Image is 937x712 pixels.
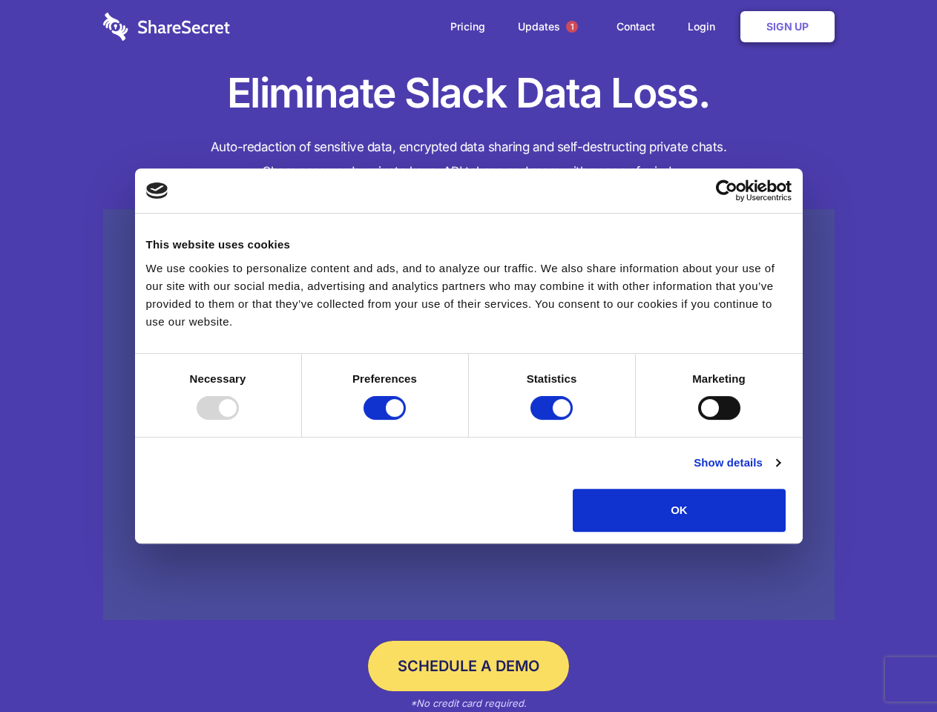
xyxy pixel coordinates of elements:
img: logo [146,182,168,199]
a: Show details [694,454,780,472]
strong: Statistics [527,372,577,385]
h4: Auto-redaction of sensitive data, encrypted data sharing and self-destructing private chats. Shar... [103,135,835,184]
div: This website uses cookies [146,236,792,254]
img: logo-wordmark-white-trans-d4663122ce5f474addd5e946df7df03e33cb6a1c49d2221995e7729f52c070b2.svg [103,13,230,41]
a: Wistia video thumbnail [103,209,835,621]
h1: Eliminate Slack Data Loss. [103,67,835,120]
a: Sign Up [740,11,835,42]
div: We use cookies to personalize content and ads, and to analyze our traffic. We also share informat... [146,260,792,331]
em: *No credit card required. [410,697,527,709]
a: Contact [602,4,670,50]
a: Schedule a Demo [368,641,569,691]
a: Pricing [435,4,500,50]
strong: Preferences [352,372,417,385]
span: 1 [566,21,578,33]
a: Usercentrics Cookiebot - opens in a new window [662,179,792,202]
strong: Necessary [190,372,246,385]
a: Login [673,4,737,50]
button: OK [573,489,786,532]
strong: Marketing [692,372,746,385]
